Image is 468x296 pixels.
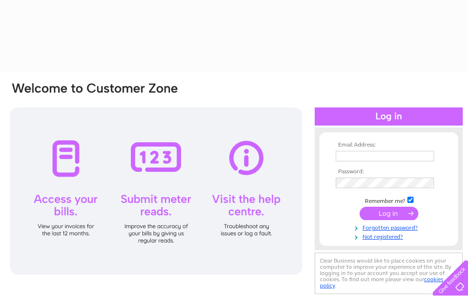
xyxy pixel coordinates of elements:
[336,222,444,232] a: Forgotten password?
[333,195,444,205] td: Remember me?
[336,232,444,241] a: Not registered?
[320,276,443,289] a: cookies policy
[315,253,463,294] div: Clear Business would like to place cookies on your computer to improve your experience of the sit...
[333,142,444,148] th: Email Address:
[333,169,444,175] th: Password:
[360,207,418,220] input: Submit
